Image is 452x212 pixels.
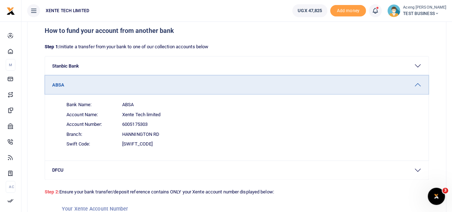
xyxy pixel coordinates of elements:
span: Branch: [66,131,116,138]
span: Add money [330,5,366,17]
span: [SWIFT_CODE] [122,140,153,148]
button: DFCU [45,161,428,179]
span: Account Name: [66,111,116,118]
span: ABSA [122,101,134,108]
li: Wallet ballance [289,4,330,17]
li: Toup your wallet [330,5,366,17]
span: Hannington Rd [122,131,159,138]
a: UGX 47,825 [292,4,327,17]
small: Aceng [PERSON_NAME] [403,5,446,11]
button: Stanbic Bank [45,56,428,75]
span: 6005175303 [122,121,148,128]
a: profile-user Aceng [PERSON_NAME] TEST BUSINESS [387,4,446,17]
span: Swift Code: [66,140,116,148]
li: M [6,59,15,71]
small: Your Xente Account Number [62,206,128,212]
span: TEST BUSINESS [403,10,446,17]
button: ABSA [45,75,428,94]
li: Ac [6,181,15,193]
strong: Step 1: [45,44,59,49]
span: XENTE TECH LIMITED [43,8,92,14]
span: UGX 47,825 [298,7,322,14]
span: 3 [442,188,448,193]
strong: Step 2: [45,189,59,194]
span: Account Number: [66,121,116,128]
a: logo-small logo-large logo-large [6,8,15,13]
span: Bank Name: [66,101,116,108]
p: Initiate a transfer from your bank to one of our collection accounts below [45,43,429,51]
iframe: Intercom live chat [428,188,445,205]
img: profile-user [387,4,400,17]
img: logo-small [6,7,15,15]
span: Xente Tech limited [122,111,160,118]
p: Ensure your bank transfer/deposit reference contains ONLY your Xente account number displayed below: [45,186,429,196]
h5: How to fund your account from another bank [45,27,429,35]
a: Add money [330,8,366,13]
